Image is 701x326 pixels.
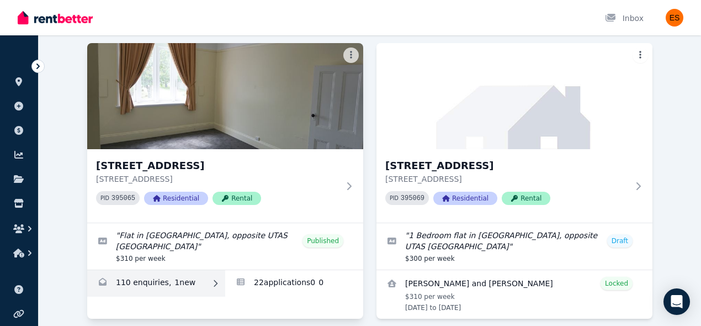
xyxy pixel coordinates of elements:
code: 395065 [111,194,135,202]
a: View details for Alexander and Jacqueline Altman [376,270,652,319]
div: Open Intercom Messenger [663,288,690,315]
span: Rental [213,192,261,205]
h3: [STREET_ADDRESS] [96,158,339,173]
a: Unit 2/55 Invermay Rd, Invermay[STREET_ADDRESS][STREET_ADDRESS]PID 395065ResidentialRental [87,43,363,223]
a: Enquiries for Unit 2/55 Invermay Rd, Invermay [87,270,225,297]
p: [STREET_ADDRESS] [96,173,339,185]
span: Residential [433,192,497,205]
img: RentBetter [18,9,93,26]
span: Rental [502,192,550,205]
button: More options [633,48,648,63]
img: Unit 2/55 Invermay Rd, Invermay [87,43,363,149]
small: PID [100,195,109,201]
a: Unit 1/55 Invermay Rd, Invermay[STREET_ADDRESS][STREET_ADDRESS]PID 395069ResidentialRental [376,43,652,223]
img: Unit 1/55 Invermay Rd, Invermay [376,43,652,149]
h3: [STREET_ADDRESS] [385,158,628,173]
div: Inbox [605,13,644,24]
p: [STREET_ADDRESS] [385,173,628,185]
span: Residential [144,192,208,205]
a: Edit listing: Flat in Invermay, opposite UTAS Inveresk Campus [87,223,363,270]
a: Edit listing: 1 Bedroom flat in Invermay, opposite UTAS Inveresk Campus [376,223,652,270]
button: More options [343,48,359,63]
code: 395069 [401,194,424,202]
small: PID [390,195,399,201]
a: Applications for Unit 2/55 Invermay Rd, Invermay [225,270,363,297]
img: Evangeline Samoilov [666,9,683,27]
